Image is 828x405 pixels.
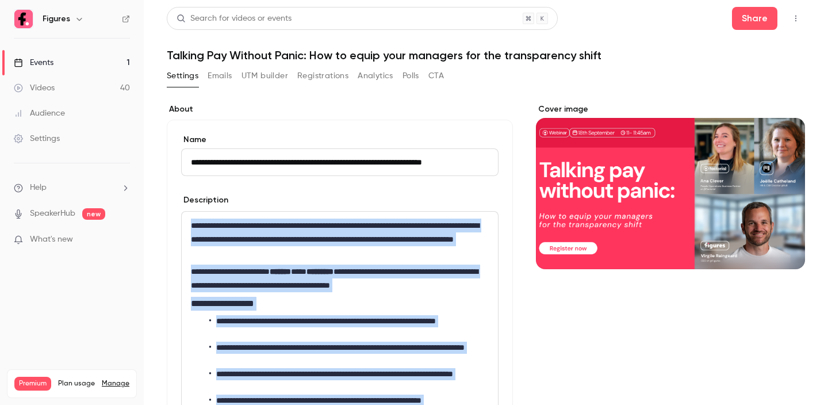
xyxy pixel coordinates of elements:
[167,104,513,115] label: About
[14,57,53,68] div: Events
[428,67,444,85] button: CTA
[82,208,105,220] span: new
[181,134,499,146] label: Name
[30,234,73,246] span: What's new
[358,67,393,85] button: Analytics
[58,379,95,388] span: Plan usage
[30,182,47,194] span: Help
[167,48,805,62] h1: Talking Pay Without Panic: How to equip your managers for the transparency shift
[102,379,129,388] a: Manage
[14,377,51,391] span: Premium
[732,7,777,30] button: Share
[208,67,232,85] button: Emails
[30,208,75,220] a: SpeakerHub
[167,67,198,85] button: Settings
[402,67,419,85] button: Polls
[14,182,130,194] li: help-dropdown-opener
[177,13,292,25] div: Search for videos or events
[536,104,805,115] label: Cover image
[241,67,288,85] button: UTM builder
[43,13,70,25] h6: Figures
[14,10,33,28] img: Figures
[297,67,348,85] button: Registrations
[181,194,228,206] label: Description
[14,133,60,144] div: Settings
[14,108,65,119] div: Audience
[536,104,805,269] section: Cover image
[14,82,55,94] div: Videos
[116,235,130,245] iframe: Noticeable Trigger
